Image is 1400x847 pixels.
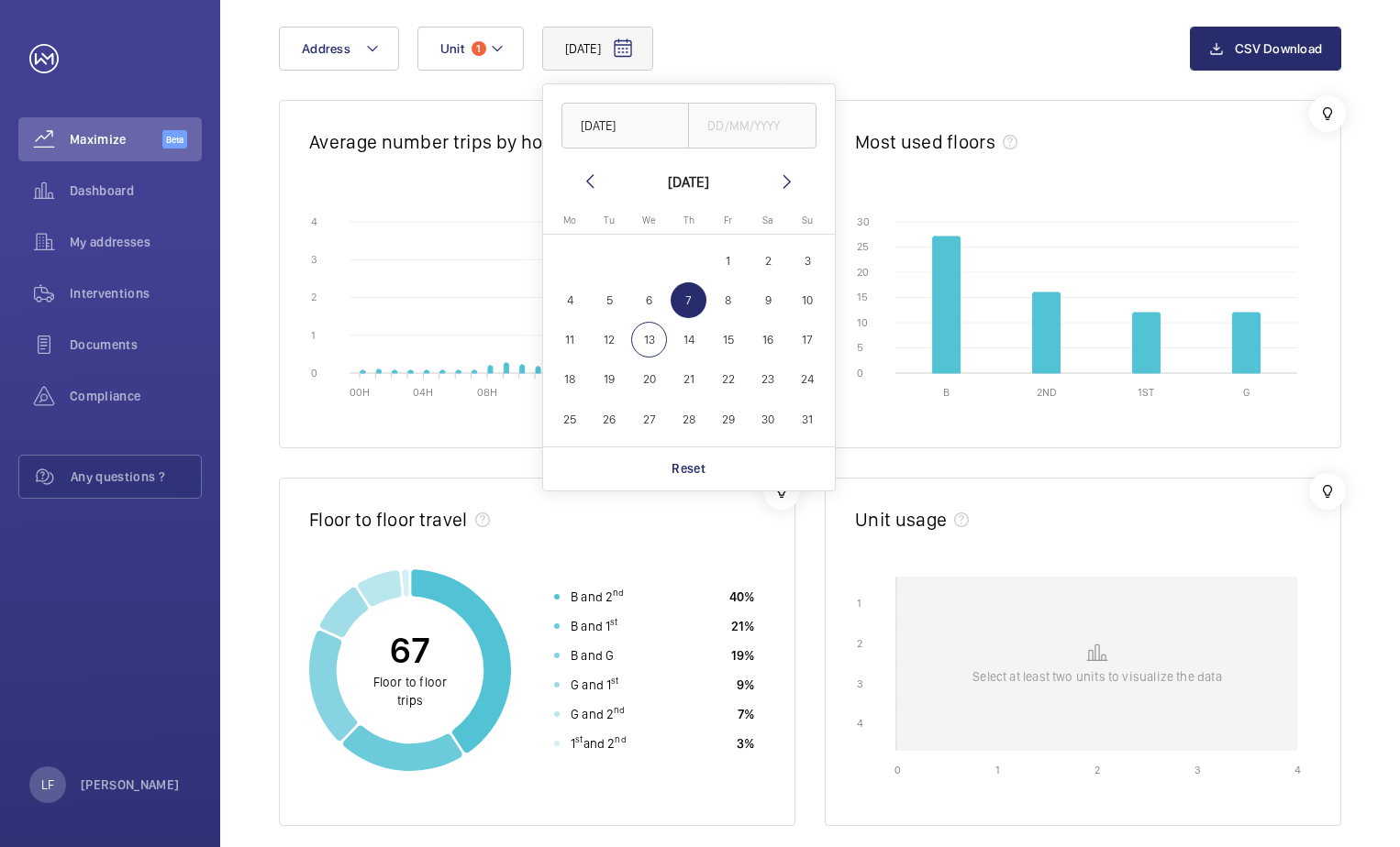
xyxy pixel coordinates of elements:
[731,646,754,665] span: 19%
[672,459,706,478] p: Reset
[1033,292,1061,373] path: 2ND 16
[731,617,754,635] span: 21%
[592,282,628,318] span: 5
[1294,764,1301,776] text: 4
[70,387,202,405] span: Compliance
[488,366,493,373] path: 08H 0.197
[708,400,748,439] button: August 29, 2025
[788,359,828,399] button: August 24, 2025
[669,400,708,439] button: August 28, 2025
[855,508,947,531] h2: Unit usage
[790,243,826,279] span: 3
[1232,313,1260,373] path: G 12
[857,214,870,227] text: 30
[857,677,863,690] text: 3
[748,241,787,280] button: August 2, 2025
[671,282,706,318] span: 7
[668,170,709,192] div: [DATE]
[671,401,706,437] span: 28
[788,241,828,280] button: August 3, 2025
[750,401,786,437] span: 30
[750,322,786,357] span: 16
[565,39,601,58] span: [DATE]
[552,322,588,357] span: 11
[748,280,787,320] button: August 9, 2025
[857,341,863,354] text: 5
[857,265,869,278] text: 20
[311,366,317,379] text: 0
[857,597,861,610] text: 1
[1235,41,1322,56] span: CSV Download
[710,282,746,318] span: 8
[550,359,590,399] button: August 18, 2025
[708,280,748,320] button: August 8, 2025
[590,359,629,399] button: August 19, 2025
[750,282,786,318] span: 9
[894,764,901,776] text: 0
[857,291,868,303] text: 15
[710,322,746,357] span: 15
[708,359,748,399] button: August 22, 2025
[550,320,590,359] button: August 11, 2025
[440,370,445,373] path: 05H
[857,315,868,328] text: 10
[311,214,317,227] text: 4
[81,775,180,794] p: [PERSON_NAME]
[302,41,350,56] span: Address
[552,362,588,398] span: 18
[671,362,706,398] span: 21
[592,362,628,398] span: 19
[571,646,614,665] span: B and G
[710,401,746,437] span: 29
[629,320,669,359] button: August 13, 2025
[575,733,583,744] sup: st
[571,705,626,723] span: G and 2
[762,214,773,226] span: Sa
[708,320,748,359] button: August 15, 2025
[1037,386,1057,399] text: 2ND
[1133,313,1161,373] path: 1ST 12
[1190,27,1341,71] button: CSV Download
[590,280,629,320] button: August 5, 2025
[1138,386,1154,399] text: 1ST
[750,243,786,279] span: 2
[688,103,817,148] input: DD/MM/YYYY
[70,335,202,354] span: Documents
[1243,386,1250,399] text: G
[571,617,618,635] span: B and 1
[542,27,653,71] button: [DATE]
[669,280,708,320] button: August 7, 2025
[424,370,428,373] path: 04H
[70,181,202,200] span: Dashboard
[41,775,54,794] p: LF
[571,676,619,694] span: G and 1
[592,401,628,437] span: 26
[972,667,1222,686] p: Select at least two units to visualize the data
[311,291,317,303] text: 2
[669,359,708,399] button: August 21, 2025
[631,282,667,318] span: 6
[364,673,456,709] p: Floor to floor trips
[590,400,629,439] button: August 26, 2025
[631,401,667,437] span: 27
[552,401,588,437] span: 25
[552,282,588,318] span: 4
[610,616,617,627] sup: st
[629,280,669,320] button: August 6, 2025
[710,243,746,279] span: 1
[550,400,590,439] button: August 25, 2025
[790,362,826,398] span: 24
[995,764,1000,776] text: 1
[857,717,863,730] text: 4
[550,280,590,320] button: August 4, 2025
[592,322,628,357] span: 12
[614,704,625,715] sup: nd
[790,282,826,318] span: 10
[748,320,787,359] button: August 16, 2025
[613,587,624,598] sup: nd
[350,386,370,399] text: 00H
[790,401,826,437] span: 31
[629,400,669,439] button: August 27, 2025
[933,236,961,373] path: B 27
[311,328,316,341] text: 1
